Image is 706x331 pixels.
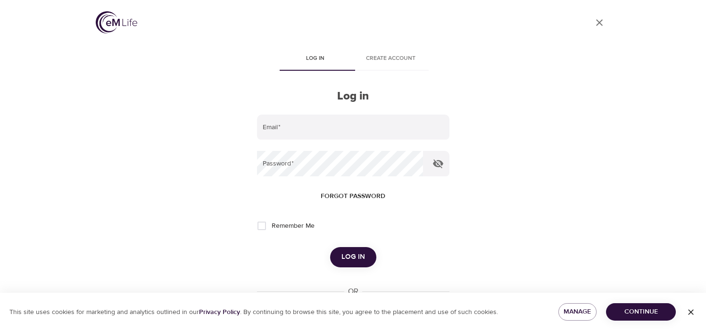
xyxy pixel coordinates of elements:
[199,308,240,316] a: Privacy Policy
[257,90,449,103] h2: Log in
[344,286,362,297] div: OR
[341,251,365,263] span: Log in
[359,54,423,64] span: Create account
[588,11,611,34] a: close
[283,54,348,64] span: Log in
[321,190,385,202] span: Forgot password
[566,306,590,318] span: Manage
[606,303,676,321] button: Continue
[614,306,668,318] span: Continue
[330,247,376,267] button: Log in
[96,11,137,33] img: logo
[317,188,389,205] button: Forgot password
[558,303,597,321] button: Manage
[257,48,449,71] div: disabled tabs example
[272,221,315,231] span: Remember Me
